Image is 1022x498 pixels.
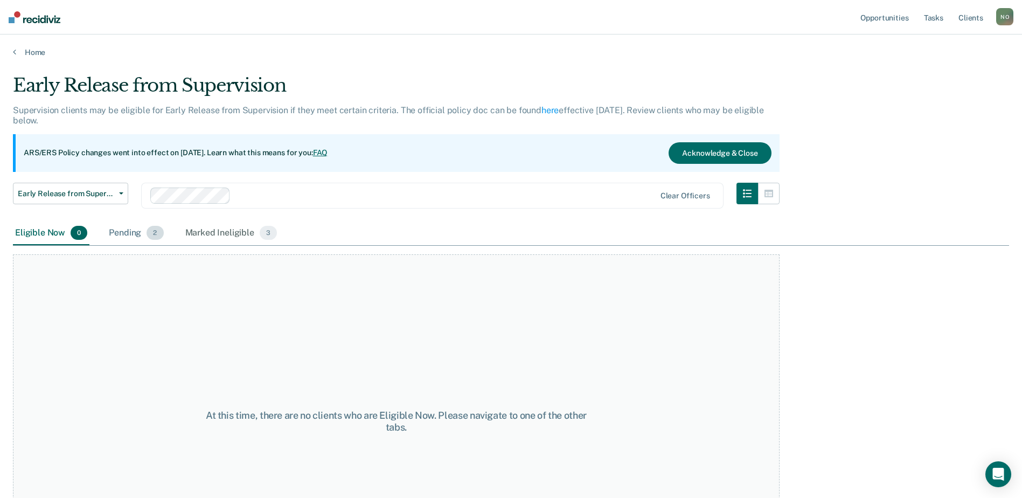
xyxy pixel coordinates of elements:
[24,148,328,158] p: ARS/ERS Policy changes went into effect on [DATE]. Learn what this means for you:
[13,74,780,105] div: Early Release from Supervision
[661,191,710,200] div: Clear officers
[541,105,559,115] a: here
[260,226,277,240] span: 3
[107,222,165,245] div: Pending2
[313,148,328,157] a: FAQ
[9,11,60,23] img: Recidiviz
[996,8,1013,25] button: NO
[183,222,280,245] div: Marked Ineligible3
[147,226,163,240] span: 2
[205,410,587,433] div: At this time, there are no clients who are Eligible Now. Please navigate to one of the other tabs.
[669,142,771,164] button: Acknowledge & Close
[71,226,87,240] span: 0
[13,105,764,126] p: Supervision clients may be eligible for Early Release from Supervision if they meet certain crite...
[13,183,128,204] button: Early Release from Supervision
[13,222,89,245] div: Eligible Now0
[985,461,1011,487] div: Open Intercom Messenger
[996,8,1013,25] div: N O
[18,189,115,198] span: Early Release from Supervision
[13,47,1009,57] a: Home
